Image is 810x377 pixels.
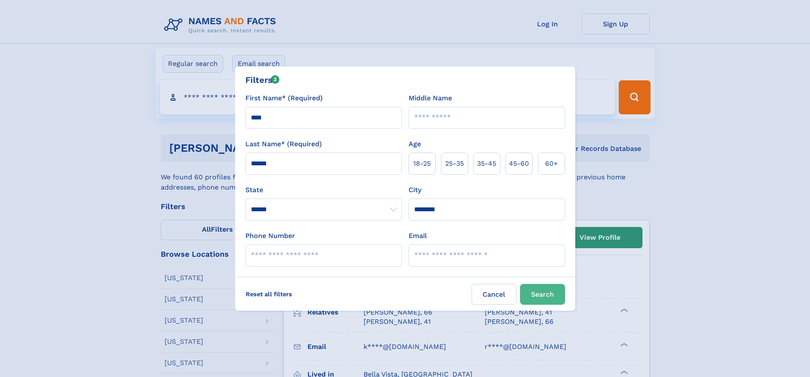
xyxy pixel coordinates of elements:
[509,159,529,169] span: 45‑60
[520,284,565,305] button: Search
[409,93,452,103] label: Middle Name
[545,159,558,169] span: 60+
[445,159,464,169] span: 25‑35
[245,231,295,241] label: Phone Number
[477,159,496,169] span: 35‑45
[245,185,402,195] label: State
[413,159,431,169] span: 18‑25
[245,74,280,86] div: Filters
[245,139,322,149] label: Last Name* (Required)
[245,93,323,103] label: First Name* (Required)
[472,284,517,305] label: Cancel
[240,284,298,304] label: Reset all filters
[409,185,421,195] label: City
[409,139,421,149] label: Age
[409,231,427,241] label: Email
